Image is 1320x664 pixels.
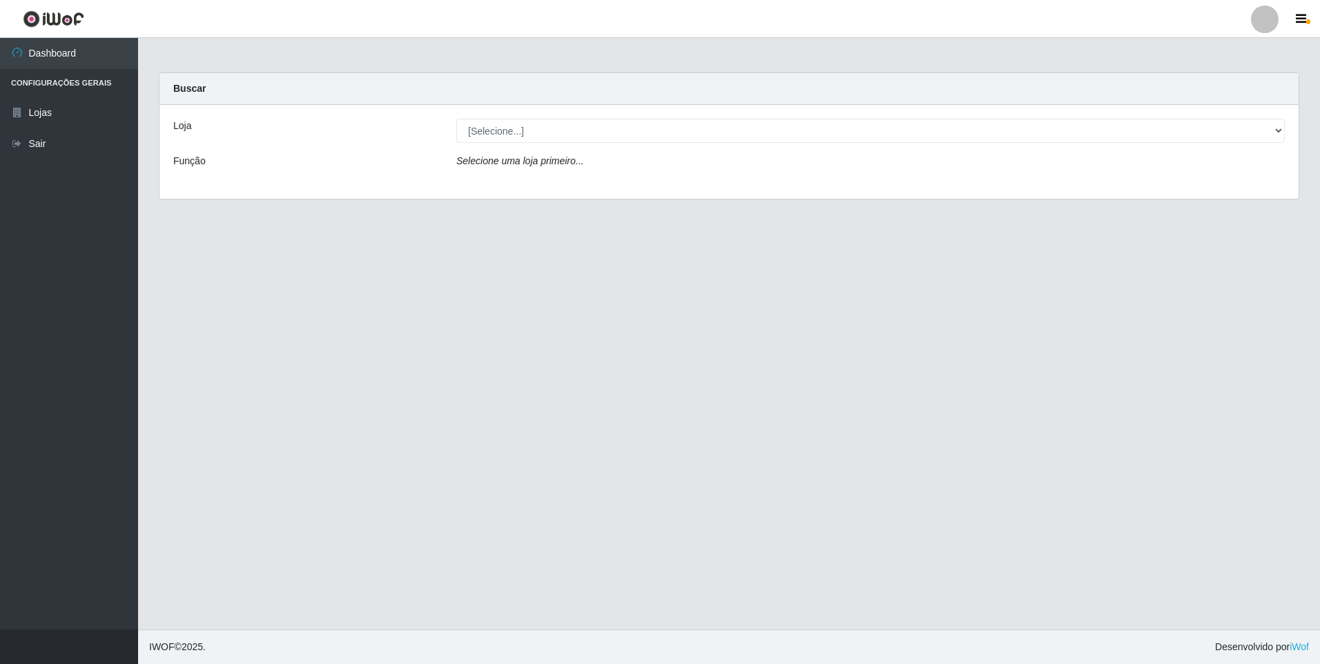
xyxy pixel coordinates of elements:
label: Loja [173,119,191,133]
strong: Buscar [173,83,206,94]
i: Selecione uma loja primeiro... [456,155,583,166]
span: IWOF [149,641,175,652]
span: © 2025 . [149,640,206,654]
span: Desenvolvido por [1215,640,1309,654]
label: Função [173,154,206,168]
a: iWof [1290,641,1309,652]
img: CoreUI Logo [23,10,84,28]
